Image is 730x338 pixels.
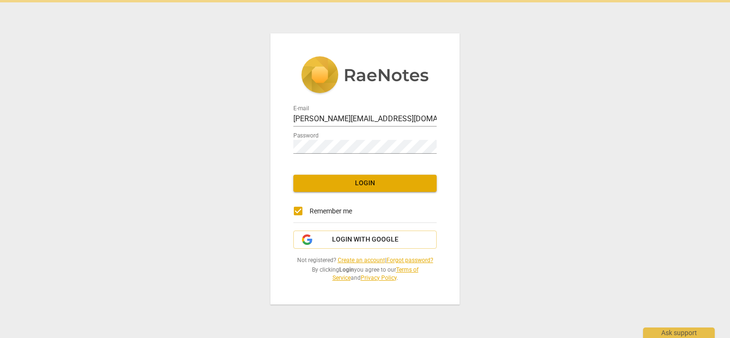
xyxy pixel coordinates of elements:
[301,56,429,95] img: 5ac2273c67554f335776073100b6d88f.svg
[293,266,437,282] span: By clicking you agree to our and .
[643,327,715,338] div: Ask support
[386,257,433,264] a: Forgot password?
[293,256,437,264] span: Not registered? |
[332,235,398,244] span: Login with Google
[293,133,319,139] label: Password
[293,106,309,112] label: E-mail
[293,231,437,249] button: Login with Google
[301,179,429,188] span: Login
[333,266,419,281] a: Terms of Service
[339,266,354,273] b: Login
[338,257,385,264] a: Create an account
[293,175,437,192] button: Login
[361,275,397,281] a: Privacy Policy
[310,206,352,216] span: Remember me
